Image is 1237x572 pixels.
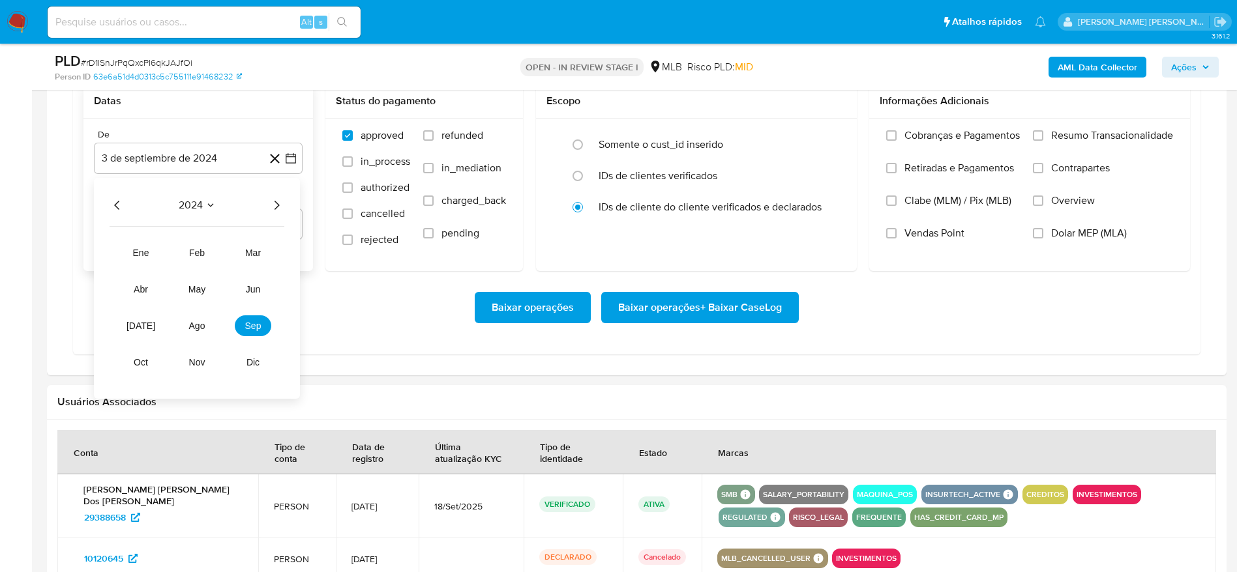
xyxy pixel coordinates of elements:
[329,13,355,31] button: search-icon
[649,60,682,74] div: MLB
[1162,57,1219,78] button: Ações
[1214,15,1227,29] a: Sair
[301,16,312,28] span: Alt
[1212,31,1230,41] span: 3.161.2
[520,58,644,76] p: OPEN - IN REVIEW STAGE I
[735,59,753,74] span: MID
[93,71,242,83] a: 63e6a51d4d0313c5c755111e91468232
[81,56,192,69] span: # rD1ISnJrPqQxcPI6qkJAJfOi
[952,15,1022,29] span: Atalhos rápidos
[687,60,753,74] span: Risco PLD:
[48,14,361,31] input: Pesquise usuários ou casos...
[1035,16,1046,27] a: Notificações
[55,71,91,83] b: Person ID
[55,50,81,71] b: PLD
[1049,57,1146,78] button: AML Data Collector
[57,395,1216,408] h2: Usuários Associados
[1058,57,1137,78] b: AML Data Collector
[1078,16,1210,28] p: lucas.santiago@mercadolivre.com
[319,16,323,28] span: s
[1171,57,1197,78] span: Ações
